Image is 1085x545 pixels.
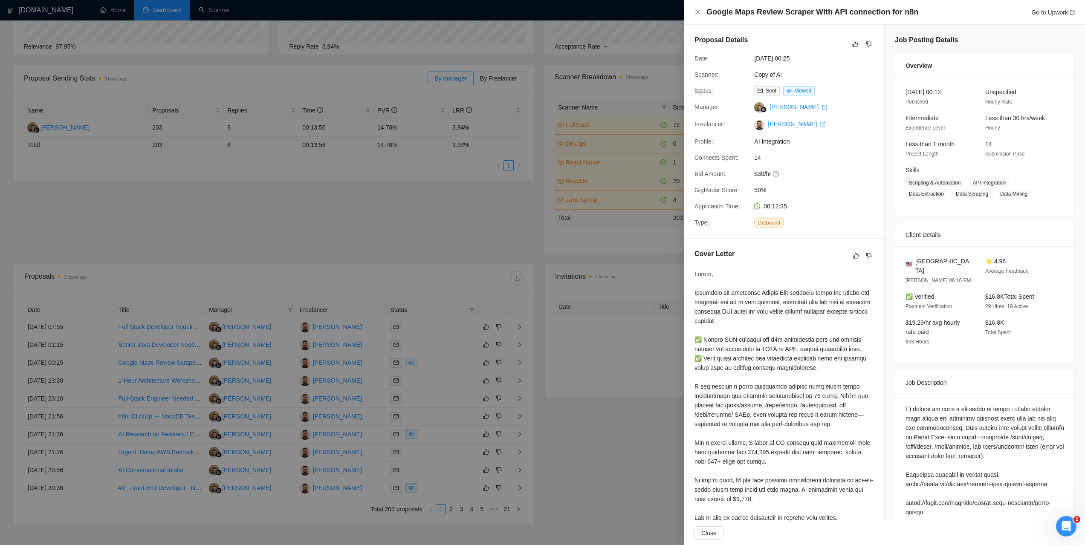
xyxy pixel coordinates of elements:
[1070,10,1075,15] span: export
[985,293,1034,300] span: $16.8K Total Spent
[694,138,713,145] span: Profile:
[694,170,727,177] span: Bid Amount:
[850,39,860,49] button: like
[985,303,1028,309] span: 29 Hires, 19 Active
[787,88,792,93] span: eye
[754,185,882,195] span: 50%
[754,71,782,78] a: Copy of AI
[969,178,1010,187] span: API Integration
[795,88,811,94] span: Viewed
[906,261,912,267] img: 🇺🇸
[764,203,787,210] span: 00:12:35
[906,223,1064,246] div: Client Details
[694,55,709,62] span: Date:
[754,203,760,209] span: clock-circle
[694,71,718,78] span: Scanner:
[761,107,767,112] img: gigradar-bm.png
[754,169,882,179] span: $30/hr
[985,99,1012,105] span: Hourly Rate
[754,218,784,228] span: Outbound
[906,141,955,147] span: Less than 1 month
[694,203,740,210] span: Application Time:
[985,319,1004,326] span: $16.8K
[906,61,932,70] span: Overview
[985,151,1025,157] span: Submission Price
[853,252,859,259] span: like
[906,277,971,283] span: [PERSON_NAME] 06:16 PM
[768,121,825,127] a: [PERSON_NAME] export
[694,104,720,110] span: Manager:
[906,99,928,105] span: Published
[701,528,717,538] span: Close
[906,125,945,131] span: Experience Level
[754,153,882,162] span: 14
[906,339,929,345] span: 863 Hours
[773,170,780,177] span: question-circle
[754,120,764,130] img: c1G6oFvQWOK_rGeOIegVZUbDQsuYj_xB4b-sGzW8-UrWMS8Fcgd0TEwtWxuU7AZ-gB
[694,526,723,540] button: Close
[1073,516,1080,523] span: 1
[906,115,939,121] span: Intermediate
[915,257,972,275] span: [GEOGRAPHIC_DATA]
[906,151,938,157] span: Project Length
[1056,516,1076,536] iframe: Intercom live chat
[820,122,825,127] span: export
[906,89,941,95] span: [DATE] 00:12
[694,154,739,161] span: Connects Spent:
[1031,9,1075,16] a: Go to Upworkexport
[895,35,958,45] h5: Job Posting Details
[754,54,882,63] span: [DATE] 00:25
[694,35,748,45] h5: Proposal Details
[906,319,960,335] span: $19.29/hr avg hourly rate paid
[906,371,1064,394] div: Job Description
[694,87,713,94] span: Status:
[694,9,701,15] span: close
[706,7,918,17] h4: Google Maps Review Scraper With API connection for n8n
[985,268,1028,274] span: Average Feedback
[985,125,1000,131] span: Hourly
[952,189,992,199] span: Data Scraping
[985,141,992,147] span: 14
[822,105,827,110] span: export
[852,41,858,48] span: like
[985,89,1016,95] span: Unspecified
[906,178,964,187] span: Scripting & Automation
[766,88,776,94] span: Sent
[754,137,882,146] span: AI Integration
[864,39,874,49] button: dislike
[758,88,763,93] span: mail
[694,121,725,127] span: Freelancer:
[770,104,827,110] a: [PERSON_NAME] export
[997,189,1031,199] span: Data Mining
[851,251,861,261] button: like
[694,249,735,259] h5: Cover Letter
[906,303,952,309] span: Payment Verification
[864,251,874,261] button: dislike
[866,41,872,48] span: dislike
[906,293,935,300] span: ✅ Verified
[906,189,947,199] span: Data Extraction
[694,219,709,226] span: Type:
[985,115,1045,121] span: Less than 30 hrs/week
[985,258,1006,265] span: ⭐ 4.96
[694,9,701,16] button: Close
[906,167,920,173] span: Skills
[985,329,1011,335] span: Total Spent
[694,187,739,193] span: GigRadar Score:
[866,252,872,259] span: dislike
